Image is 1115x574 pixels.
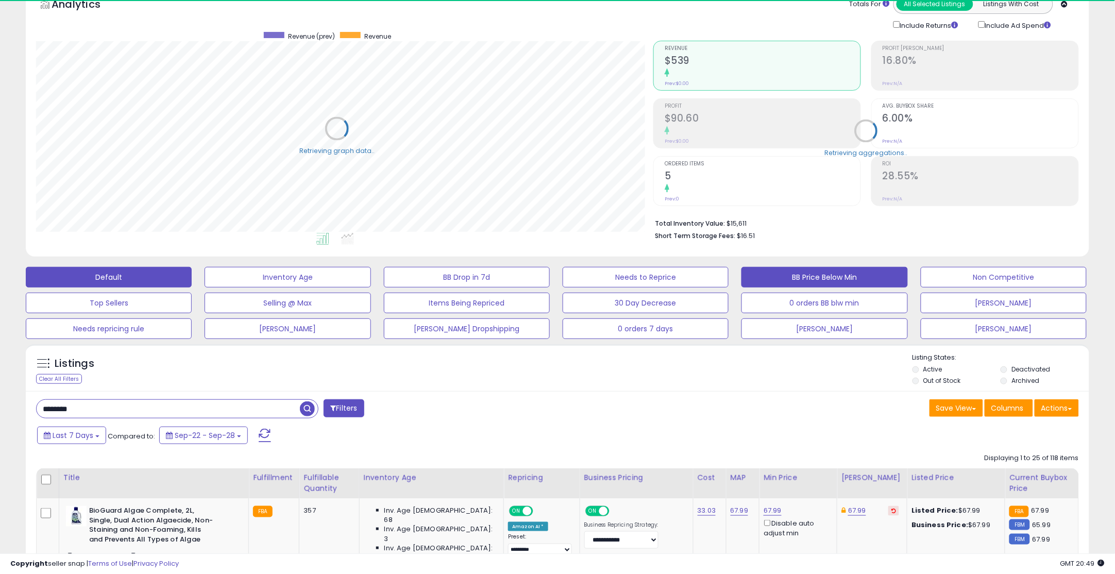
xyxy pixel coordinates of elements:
div: MAP [731,472,755,483]
span: OFF [532,507,548,516]
b: BioGuard Algae Complete, 2L, Single, Dual Action Algaecide, Non-Staining and Non-Foaming, Kills a... [89,506,214,547]
div: Clear All Filters [36,374,82,384]
div: 357 [303,506,351,515]
span: Inv. Age [DEMOGRAPHIC_DATA]: [384,544,493,553]
span: Inv. Age [DEMOGRAPHIC_DATA]: [384,506,493,515]
button: [PERSON_NAME] [741,318,907,339]
p: Listing States: [913,353,1089,363]
span: 3 [384,534,388,544]
strong: Copyright [10,559,48,568]
small: FBM [1009,534,1029,545]
button: [PERSON_NAME] [921,318,1087,339]
div: Include Ad Spend [971,19,1068,30]
label: Deactivated [1011,365,1050,374]
button: Filters [324,399,364,417]
div: Include Returns [886,19,971,30]
button: 0 orders BB blw min [741,293,907,313]
button: Inventory Age [205,267,370,288]
span: Compared to: [108,431,155,441]
span: 67.99 [1033,534,1051,544]
b: Business Price: [911,520,968,530]
div: Title [63,472,244,483]
button: BB Price Below Min [741,267,907,288]
div: Amazon AI * [508,522,548,531]
small: FBA [1009,506,1028,517]
div: Retrieving graph data.. [299,146,375,156]
button: [PERSON_NAME] Dropshipping [384,318,550,339]
a: 67.99 [848,505,866,516]
button: Needs to Reprice [563,267,729,288]
a: 67.99 [764,505,782,516]
div: Repricing [508,472,575,483]
span: Last 7 Days [53,430,93,441]
div: Inventory Age [364,472,500,483]
button: 30 Day Decrease [563,293,729,313]
span: 65.99 [1033,520,1051,530]
button: [PERSON_NAME] [205,318,370,339]
div: $67.99 [911,506,997,515]
a: Privacy Policy [133,559,179,568]
button: Items Being Repriced [384,293,550,313]
img: 41S9ovooIBL._SL40_.jpg [66,506,87,527]
button: BB Drop in 7d [384,267,550,288]
span: Inv. Age [DEMOGRAPHIC_DATA]: [384,525,493,534]
div: Displaying 1 to 25 of 118 items [985,453,1079,463]
span: Columns [991,403,1024,413]
label: Business Repricing Strategy: [584,521,659,529]
span: ON [586,507,599,516]
button: Save View [930,399,983,417]
span: 67.99 [1032,505,1050,515]
a: 33.03 [698,505,716,516]
div: Preset: [508,533,571,556]
button: [PERSON_NAME] [921,293,1087,313]
span: ON [510,507,523,516]
label: Active [923,365,942,374]
button: Top Sellers [26,293,192,313]
div: Cost [698,472,722,483]
span: 2025-10-6 20:49 GMT [1060,559,1105,568]
button: 0 orders 7 days [563,318,729,339]
button: Needs repricing rule [26,318,192,339]
span: 289 [384,553,397,562]
small: FBM [1009,519,1029,530]
a: 67.99 [731,505,749,516]
button: Sep-22 - Sep-28 [159,427,248,444]
div: Listed Price [911,472,1001,483]
button: Non Competitive [921,267,1087,288]
div: Min Price [764,472,833,483]
span: 68 [384,515,393,525]
span: | SKU: BioGuard Algae Complete 2L 72oz [66,552,230,568]
label: Out of Stock [923,376,961,385]
small: FBA [253,506,272,517]
div: Disable auto adjust min [764,518,829,538]
label: Archived [1011,376,1039,385]
span: Sep-22 - Sep-28 [175,430,235,441]
div: Retrieving aggregations.. [825,148,908,158]
button: Default [26,267,192,288]
div: Fulfillable Quantity [303,472,354,494]
div: $67.99 [911,520,997,530]
button: Actions [1035,399,1079,417]
button: Last 7 Days [37,427,106,444]
h5: Listings [55,357,94,371]
button: Columns [985,399,1033,417]
div: Current Buybox Price [1009,472,1074,494]
a: Terms of Use [88,559,132,568]
span: OFF [607,507,624,516]
div: seller snap | | [10,559,179,569]
a: B076KQ2BWD [87,552,126,561]
div: [PERSON_NAME] [841,472,903,483]
b: Listed Price: [911,505,958,515]
button: Selling @ Max [205,293,370,313]
div: Business Pricing [584,472,689,483]
div: Fulfillment [253,472,295,483]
